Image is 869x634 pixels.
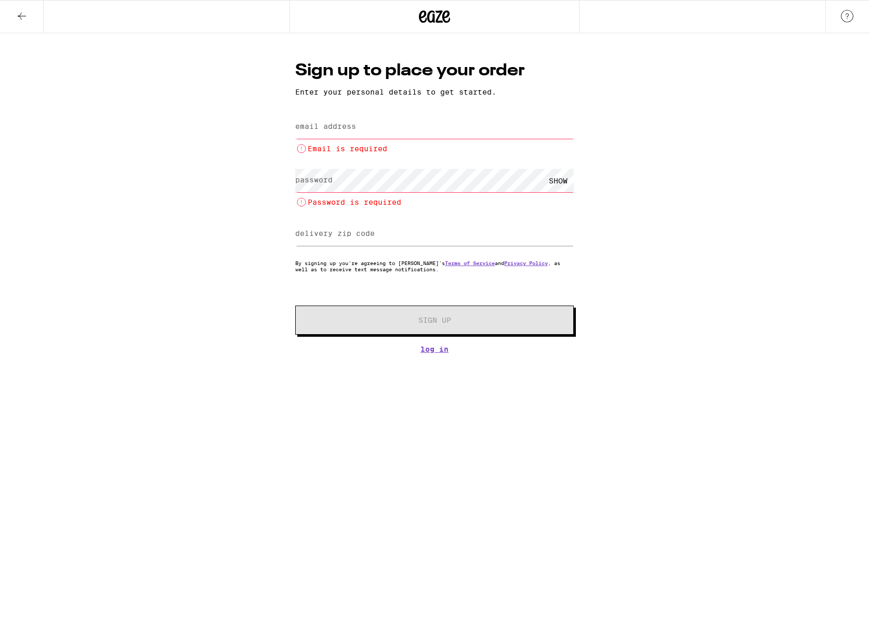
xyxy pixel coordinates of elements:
label: password [295,176,333,184]
h1: Sign up to place your order [295,59,574,83]
span: Sign Up [418,316,451,324]
label: email address [295,122,356,130]
a: Log In [295,345,574,353]
li: Password is required [295,196,574,208]
p: By signing up you're agreeing to [PERSON_NAME]'s and , as well as to receive text message notific... [295,260,574,272]
a: Privacy Policy [504,260,548,266]
a: Terms of Service [445,260,495,266]
button: Sign Up [295,306,574,335]
span: Help [24,7,45,17]
div: SHOW [543,169,574,192]
p: Enter your personal details to get started. [295,88,574,96]
input: delivery zip code [295,222,574,246]
input: email address [295,115,574,139]
label: delivery zip code [295,229,375,237]
li: Email is required [295,142,574,155]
